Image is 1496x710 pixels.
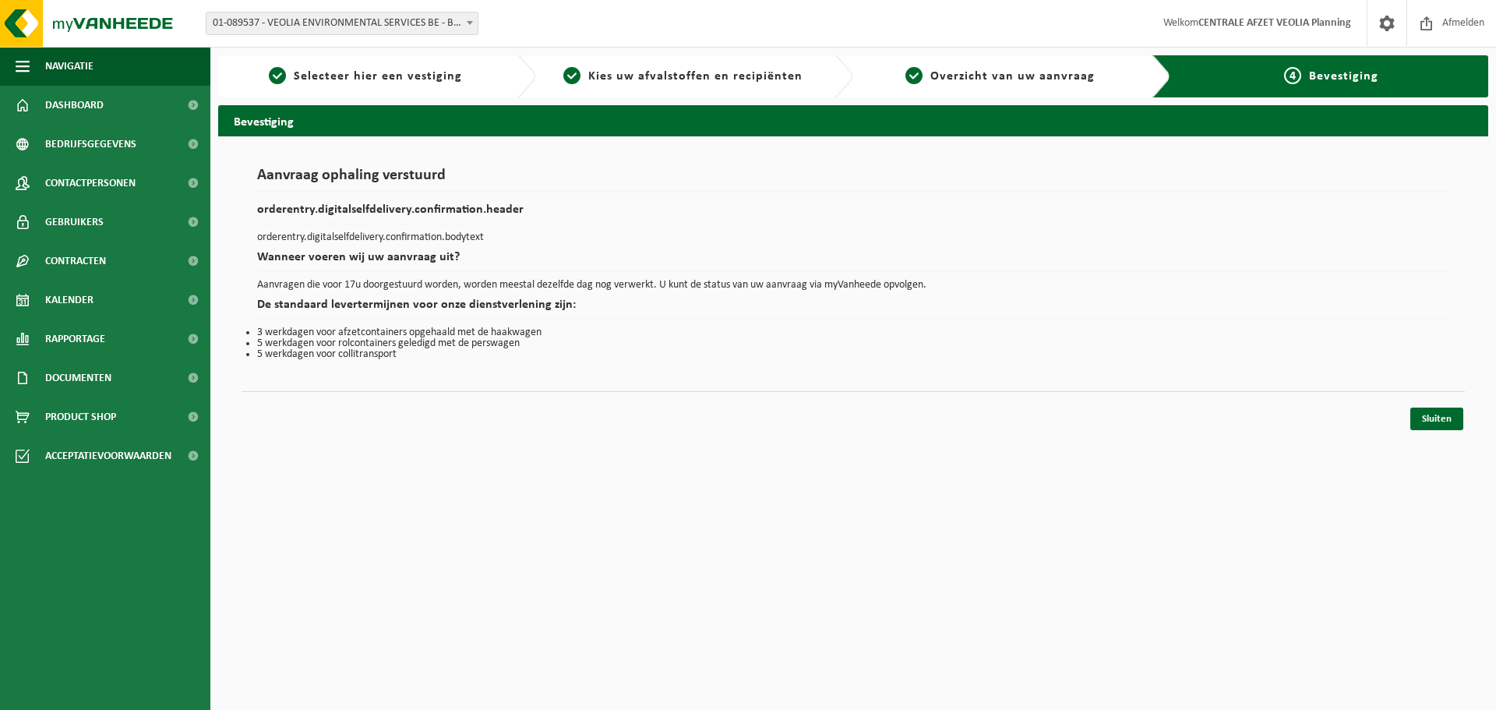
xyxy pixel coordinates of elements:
[1410,408,1463,430] a: Sluiten
[257,280,1449,291] p: Aanvragen die voor 17u doorgestuurd worden, worden meestal dezelfde dag nog verwerkt. U kunt de s...
[257,232,1449,243] p: orderentry.digitalselfdelivery.confirmation.bodytext
[1198,17,1351,29] strong: CENTRALE AFZET VEOLIA Planning
[45,125,136,164] span: Bedrijfsgegevens
[45,281,93,320] span: Kalender
[45,242,106,281] span: Contracten
[257,327,1449,338] li: 3 werkdagen voor afzetcontainers opgehaald met de haakwagen
[563,67,580,84] span: 2
[45,47,93,86] span: Navigatie
[218,105,1488,136] h2: Bevestiging
[257,298,1449,320] h2: De standaard levertermijnen voor onze dienstverlening zijn:
[905,67,923,84] span: 3
[45,359,111,397] span: Documenten
[226,67,505,86] a: 1Selecteer hier een vestiging
[45,86,104,125] span: Dashboard
[544,67,823,86] a: 2Kies uw afvalstoffen en recipiënten
[269,67,286,84] span: 1
[45,436,171,475] span: Acceptatievoorwaarden
[45,203,104,242] span: Gebruikers
[45,320,105,359] span: Rapportage
[861,67,1140,86] a: 3Overzicht van uw aanvraag
[1309,70,1378,83] span: Bevestiging
[257,203,1449,224] h2: orderentry.digitalselfdelivery.confirmation.header
[257,349,1449,360] li: 5 werkdagen voor collitransport
[206,12,478,35] span: 01-089537 - VEOLIA ENVIRONMENTAL SERVICES BE - BEERSE
[257,251,1449,272] h2: Wanneer voeren wij uw aanvraag uit?
[257,168,1449,192] h1: Aanvraag ophaling verstuurd
[206,12,478,34] span: 01-089537 - VEOLIA ENVIRONMENTAL SERVICES BE - BEERSE
[257,338,1449,349] li: 5 werkdagen voor rolcontainers geledigd met de perswagen
[1284,67,1301,84] span: 4
[45,164,136,203] span: Contactpersonen
[45,397,116,436] span: Product Shop
[588,70,803,83] span: Kies uw afvalstoffen en recipiënten
[294,70,462,83] span: Selecteer hier een vestiging
[930,70,1095,83] span: Overzicht van uw aanvraag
